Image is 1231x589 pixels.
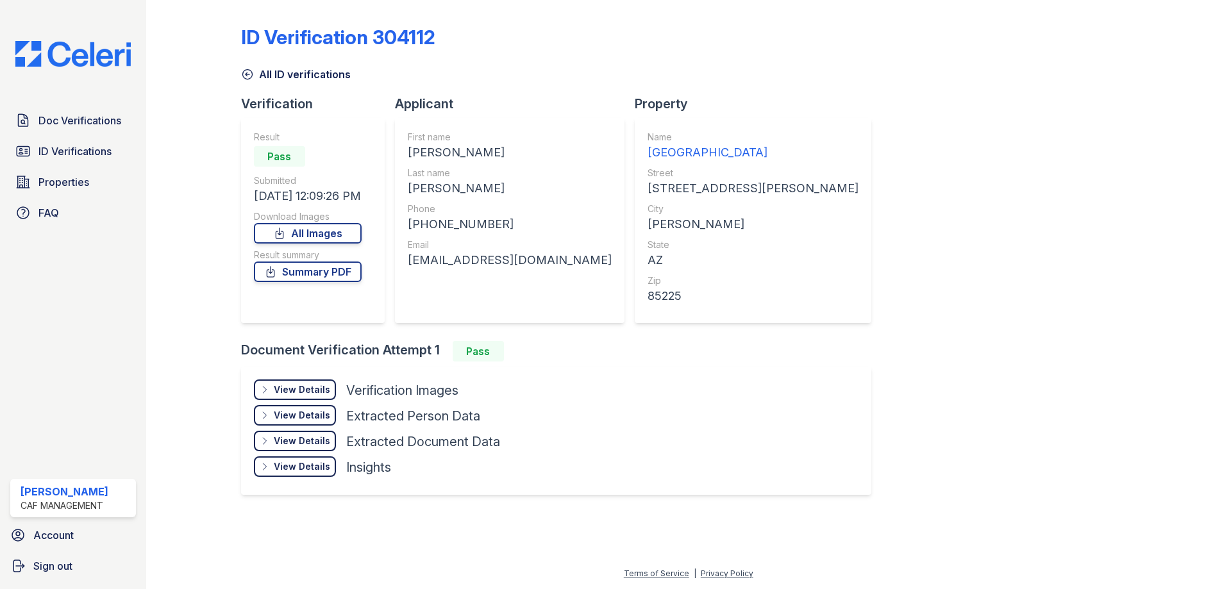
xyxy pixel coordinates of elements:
div: Pass [453,341,504,361]
div: Submitted [254,174,362,187]
div: AZ [648,251,858,269]
span: Doc Verifications [38,113,121,128]
a: Terms of Service [624,568,689,578]
span: ID Verifications [38,144,112,159]
span: Properties [38,174,89,190]
div: [PERSON_NAME] [21,484,108,499]
div: Phone [408,203,612,215]
div: View Details [274,460,330,473]
div: Verification Images [346,381,458,399]
a: Name [GEOGRAPHIC_DATA] [648,131,858,162]
div: Verification [241,95,395,113]
div: Street [648,167,858,179]
a: Sign out [5,553,141,579]
div: Result summary [254,249,362,261]
div: | [694,568,696,578]
div: [PERSON_NAME] [408,179,612,197]
div: View Details [274,435,330,447]
div: [PHONE_NUMBER] [408,215,612,233]
div: [PERSON_NAME] [408,144,612,162]
div: Applicant [395,95,635,113]
a: Summary PDF [254,261,362,282]
div: [EMAIL_ADDRESS][DOMAIN_NAME] [408,251,612,269]
div: CAF Management [21,499,108,512]
div: Pass [254,146,305,167]
div: Email [408,238,612,251]
div: Insights [346,458,391,476]
div: [GEOGRAPHIC_DATA] [648,144,858,162]
div: View Details [274,383,330,396]
div: Property [635,95,882,113]
div: 85225 [648,287,858,305]
a: ID Verifications [10,138,136,164]
span: Sign out [33,558,72,574]
div: Last name [408,167,612,179]
div: State [648,238,858,251]
a: Properties [10,169,136,195]
div: [STREET_ADDRESS][PERSON_NAME] [648,179,858,197]
div: Name [648,131,858,144]
div: [DATE] 12:09:26 PM [254,187,362,205]
div: Result [254,131,362,144]
div: Zip [648,274,858,287]
div: View Details [274,409,330,422]
span: Account [33,527,74,543]
div: [PERSON_NAME] [648,215,858,233]
div: Document Verification Attempt 1 [241,341,882,361]
div: First name [408,131,612,144]
div: Download Images [254,210,362,223]
a: FAQ [10,200,136,226]
a: Account [5,522,141,548]
a: Doc Verifications [10,108,136,133]
img: CE_Logo_Blue-a8612792a0a2168367f1c8372b55b34899dd931a85d93a1a3d3e32e68fde9ad4.png [5,41,141,67]
div: City [648,203,858,215]
div: Extracted Person Data [346,407,480,425]
a: All Images [254,223,362,244]
span: FAQ [38,205,59,220]
a: All ID verifications [241,67,351,82]
a: Privacy Policy [701,568,753,578]
div: ID Verification 304112 [241,26,435,49]
div: Extracted Document Data [346,433,500,451]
